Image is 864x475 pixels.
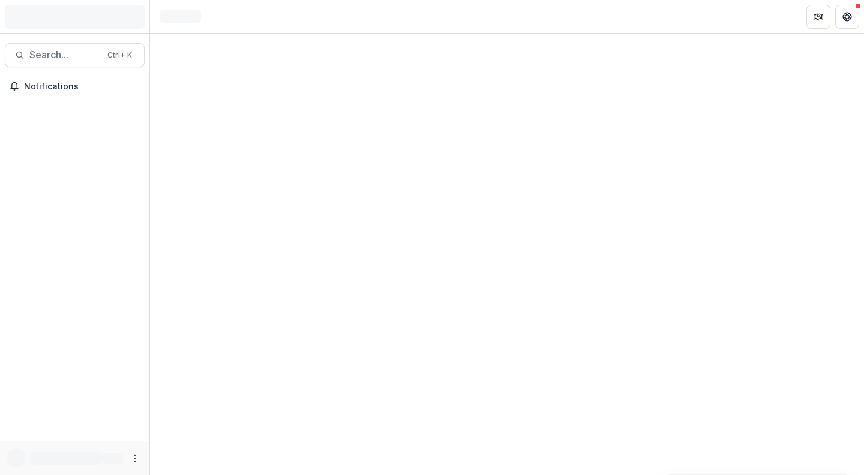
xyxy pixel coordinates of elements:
[806,5,830,29] button: Partners
[5,77,145,96] button: Notifications
[24,82,140,92] span: Notifications
[835,5,859,29] button: Get Help
[29,49,100,61] span: Search...
[105,49,134,62] div: Ctrl + K
[155,8,206,25] nav: breadcrumb
[128,451,142,465] button: More
[5,43,145,67] button: Search...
